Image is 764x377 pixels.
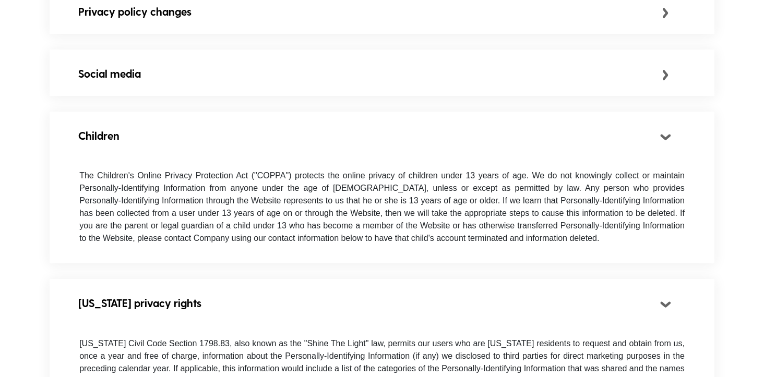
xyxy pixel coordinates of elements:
[662,70,669,80] img: small_arrow.svg
[662,8,669,18] img: small_arrow.svg
[78,127,662,144] div: Children
[79,171,685,242] span: The Children's Online Privacy Protection Act ("COPPA") protects the online privacy of children un...
[78,65,662,82] div: Social media
[78,3,662,20] div: Privacy policy changes
[660,133,671,140] img: small_arrow.svg
[78,295,662,311] div: [US_STATE] privacy rights
[660,301,671,308] img: small_arrow.svg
